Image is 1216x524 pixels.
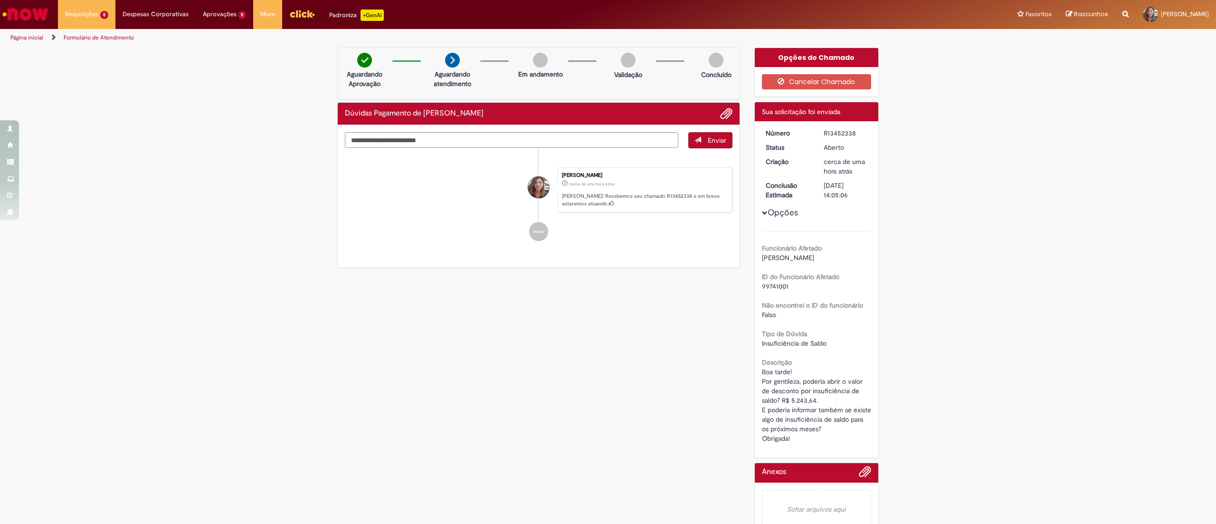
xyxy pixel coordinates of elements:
[123,10,189,19] span: Despesas Corporativas
[824,157,865,175] time: 27/08/2025 13:05:02
[755,48,879,67] div: Opções do Chamado
[445,53,460,68] img: arrow-next.png
[1,5,50,24] img: ServiceNow
[1161,10,1209,18] span: [PERSON_NAME]
[260,10,275,19] span: More
[762,311,776,319] span: Falso
[708,136,726,145] span: Enviar
[720,107,732,120] button: Adicionar anexos
[1026,10,1052,19] span: Favoritos
[345,167,732,213] li: Marlene Aparecida De Souza
[824,157,865,175] span: cerca de uma hora atrás
[759,143,817,152] dt: Status
[759,128,817,138] dt: Número
[342,69,388,88] p: Aguardando Aprovação
[569,181,615,187] span: cerca de uma hora atrás
[614,70,642,79] p: Validação
[762,282,788,291] span: 99741001
[824,181,868,200] div: [DATE] 14:05:06
[762,330,807,338] b: Tipo de Dúvida
[762,468,786,476] h2: Anexos
[1074,10,1108,19] span: Rascunhos
[762,107,840,116] span: Sua solicitação foi enviada
[533,53,548,68] img: img-circle-grey.png
[7,29,804,47] ul: Trilhas de página
[289,7,315,21] img: click_logo_yellow_360x200.png
[562,173,727,178] div: [PERSON_NAME]
[1066,10,1108,19] a: Rascunhos
[357,53,372,68] img: check-circle-green.png
[688,132,732,148] button: Enviar
[621,53,636,68] img: img-circle-grey.png
[762,74,872,89] button: Cancelar Chamado
[762,301,863,310] b: Não encontrei o ID do funcionário
[569,181,615,187] time: 27/08/2025 13:05:02
[518,69,563,79] p: Em andamento
[345,109,484,118] h2: Dúvidas Pagamento de Salário Histórico de tíquete
[701,70,731,79] p: Concluído
[824,143,868,152] div: Aberto
[762,358,792,367] b: Descrição
[345,132,678,148] textarea: Digite sua mensagem aqui...
[361,10,384,21] p: +GenAi
[65,10,98,19] span: Requisições
[762,368,873,443] span: Boa tarde! Por gentileza, poderia abrir o valor de desconto por insuficiência de saldo? R$ 5.243,...
[824,157,868,176] div: 27/08/2025 13:05:02
[709,53,723,68] img: img-circle-grey.png
[100,11,108,19] span: 5
[329,10,384,21] div: Padroniza
[762,253,814,262] span: [PERSON_NAME]
[528,176,550,198] div: Marlene Aparecida De Souza
[429,69,475,88] p: Aguardando atendimento
[345,148,732,251] ul: Histórico de tíquete
[203,10,237,19] span: Aprovações
[759,181,817,200] dt: Conclusão Estimada
[759,157,817,166] dt: Criação
[762,272,839,281] b: ID do Funcionário Afetado
[824,128,868,138] div: R13452338
[238,11,247,19] span: 5
[859,466,871,483] button: Adicionar anexos
[10,34,43,41] a: Página inicial
[762,339,826,348] span: Insuficiência de Saldo
[64,34,134,41] a: Formulário de Atendimento
[762,244,822,252] b: Funcionário Afetado
[562,193,727,207] p: [PERSON_NAME]! Recebemos seu chamado R13452338 e em breve estaremos atuando.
